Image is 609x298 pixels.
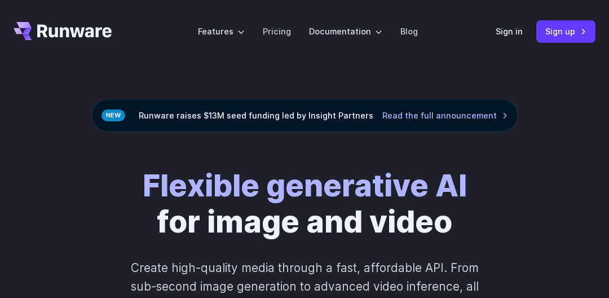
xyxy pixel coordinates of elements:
h1: for image and video [143,168,467,240]
a: Sign in [496,25,523,38]
strong: Flexible generative AI [143,167,467,204]
div: Runware raises $13M seed funding led by Insight Partners [92,99,518,132]
label: Documentation [309,25,382,38]
a: Pricing [263,25,291,38]
label: Features [198,25,245,38]
a: Go to / [14,22,112,40]
a: Read the full announcement [382,109,508,122]
a: Sign up [536,20,595,42]
a: Blog [400,25,418,38]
